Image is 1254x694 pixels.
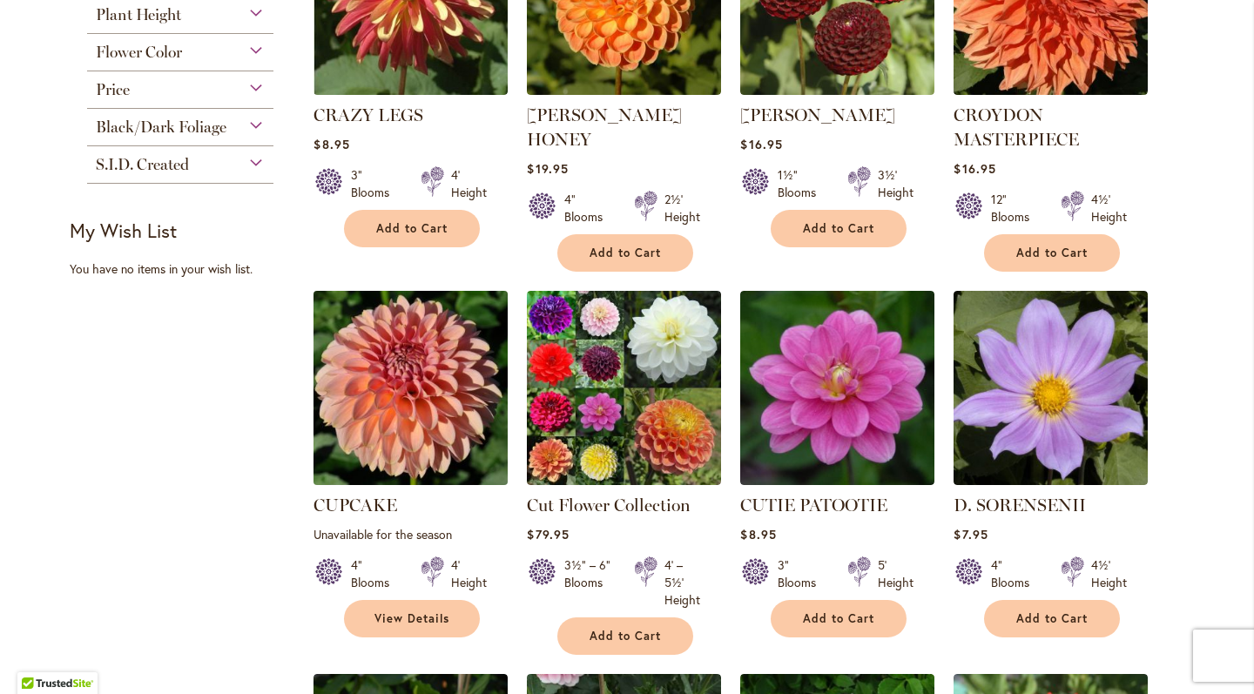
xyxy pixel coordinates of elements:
[96,43,182,62] span: Flower Color
[878,166,914,201] div: 3½' Height
[1016,611,1088,626] span: Add to Cart
[564,191,613,226] div: 4" Blooms
[313,472,508,488] a: CUPCAKE
[344,600,480,637] a: View Details
[878,556,914,591] div: 5' Height
[313,104,423,125] a: CRAZY LEGS
[664,191,700,226] div: 2½' Height
[344,210,480,247] button: Add to Cart
[778,166,826,201] div: 1½" Blooms
[527,104,682,150] a: [PERSON_NAME] HONEY
[954,291,1148,485] img: D. SORENSENII
[778,556,826,591] div: 3" Blooms
[351,166,400,201] div: 3" Blooms
[954,526,988,542] span: $7.95
[1091,191,1127,226] div: 4½' Height
[96,5,181,24] span: Plant Height
[771,210,907,247] button: Add to Cart
[313,526,508,542] p: Unavailable for the season
[527,472,721,488] a: CUT FLOWER COLLECTION
[954,104,1079,150] a: CROYDON MASTERPIECE
[313,136,349,152] span: $8.95
[564,556,613,609] div: 3½" – 6" Blooms
[313,495,397,515] a: CUPCAKE
[1091,556,1127,591] div: 4½' Height
[557,234,693,272] button: Add to Cart
[309,286,513,490] img: CUPCAKE
[740,495,887,515] a: CUTIE PATOOTIE
[451,166,487,201] div: 4' Height
[803,221,874,236] span: Add to Cart
[527,526,569,542] span: $79.95
[984,234,1120,272] button: Add to Cart
[954,82,1148,98] a: CROYDON MASTERPIECE
[527,160,568,177] span: $19.95
[313,82,508,98] a: CRAZY LEGS
[771,600,907,637] button: Add to Cart
[527,82,721,98] a: CRICHTON HONEY
[96,155,189,174] span: S.I.D. Created
[451,556,487,591] div: 4' Height
[991,556,1040,591] div: 4" Blooms
[96,80,130,99] span: Price
[70,218,177,243] strong: My Wish List
[527,495,691,515] a: Cut Flower Collection
[1016,246,1088,260] span: Add to Cart
[740,472,934,488] a: CUTIE PATOOTIE
[557,617,693,655] button: Add to Cart
[803,611,874,626] span: Add to Cart
[664,556,700,609] div: 4' – 5½' Height
[374,611,449,626] span: View Details
[376,221,448,236] span: Add to Cart
[527,291,721,485] img: CUT FLOWER COLLECTION
[96,118,226,137] span: Black/Dark Foliage
[954,472,1148,488] a: D. SORENSENII
[351,556,400,591] div: 4" Blooms
[740,291,934,485] img: CUTIE PATOOTIE
[70,260,302,278] div: You have no items in your wish list.
[740,526,776,542] span: $8.95
[954,160,995,177] span: $16.95
[590,246,661,260] span: Add to Cart
[740,82,934,98] a: CROSSFIELD EBONY
[991,191,1040,226] div: 12" Blooms
[984,600,1120,637] button: Add to Cart
[590,629,661,643] span: Add to Cart
[954,495,1086,515] a: D. SORENSENII
[740,104,895,125] a: [PERSON_NAME]
[740,136,782,152] span: $16.95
